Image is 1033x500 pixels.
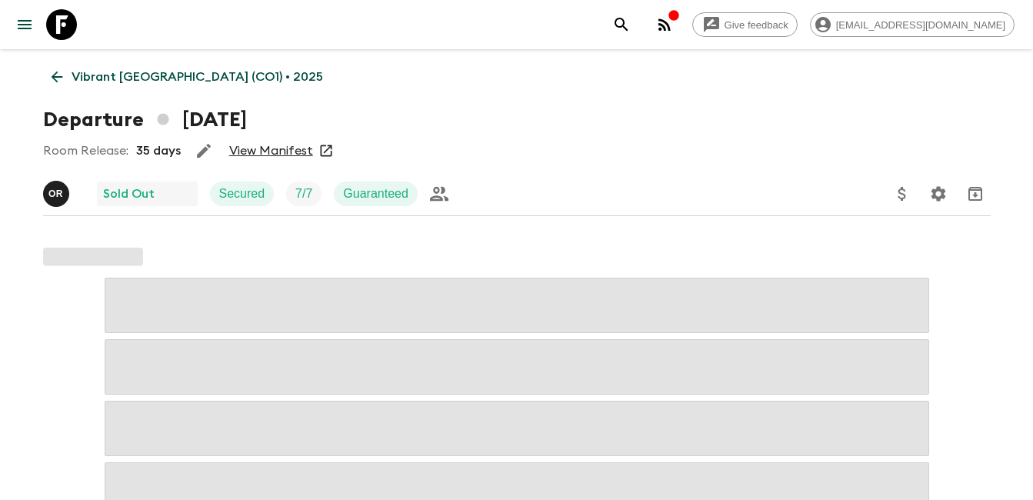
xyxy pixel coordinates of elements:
[43,185,72,198] span: oscar Rincon
[606,9,637,40] button: search adventures
[887,178,918,209] button: Update Price, Early Bird Discount and Costs
[430,185,448,203] div: Private Group
[828,19,1014,31] span: [EMAIL_ADDRESS][DOMAIN_NAME]
[295,185,312,203] p: 7 / 7
[43,142,128,160] p: Room Release:
[136,142,181,160] p: 35 days
[810,12,1015,37] div: [EMAIL_ADDRESS][DOMAIN_NAME]
[716,19,797,31] span: Give feedback
[210,182,275,206] div: Secured
[43,181,72,207] button: oR
[103,185,155,203] p: Sold Out
[43,62,332,92] a: Vibrant [GEOGRAPHIC_DATA] (CO1) • 2025
[43,105,247,135] h1: Departure [DATE]
[48,188,63,200] p: o R
[923,178,954,209] button: Settings
[286,182,322,206] div: Trip Fill
[72,68,323,86] p: Vibrant [GEOGRAPHIC_DATA] (CO1) • 2025
[229,143,313,158] a: View Manifest
[960,178,991,209] button: Archive (Completed, Cancelled or Unsynced Departures only)
[343,185,408,203] p: Guaranteed
[219,185,265,203] p: Secured
[9,9,40,40] button: menu
[692,12,798,37] a: Give feedback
